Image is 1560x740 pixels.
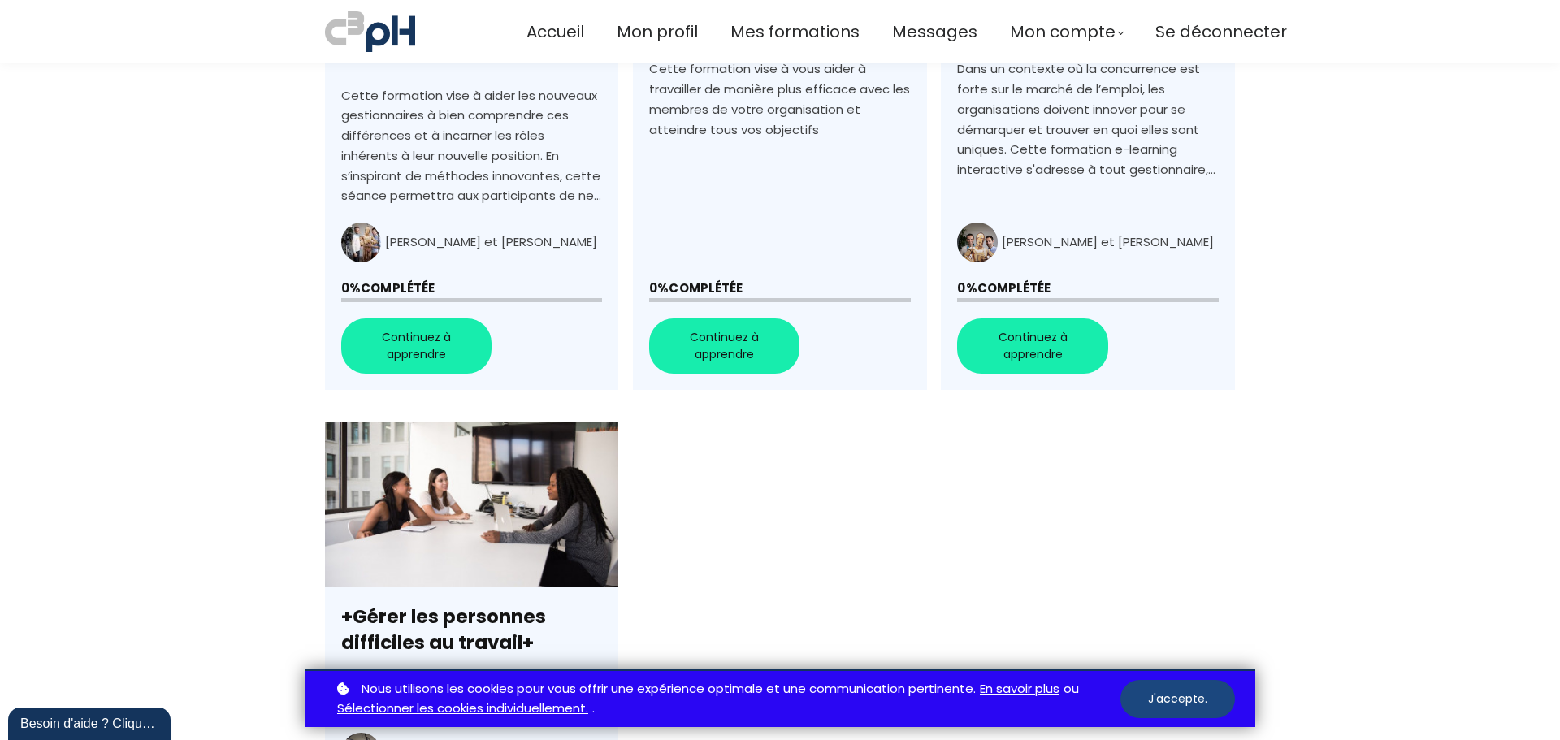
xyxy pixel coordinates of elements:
p: ou . [333,679,1120,720]
button: J'accepte. [1120,680,1235,718]
iframe: chat widget [8,704,174,740]
span: Mon compte [1010,19,1116,45]
a: Mes formations [730,19,860,45]
span: Nous utilisons les cookies pour vous offrir une expérience optimale et une communication pertinente. [362,679,976,699]
a: Se déconnecter [1155,19,1287,45]
img: a70bc7685e0efc0bd0b04b3506828469.jpeg [325,8,415,55]
a: Sélectionner les cookies individuellement. [337,699,588,719]
a: Accueil [526,19,584,45]
a: Messages [892,19,977,45]
a: En savoir plus [980,679,1059,699]
a: Mon profil [617,19,698,45]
